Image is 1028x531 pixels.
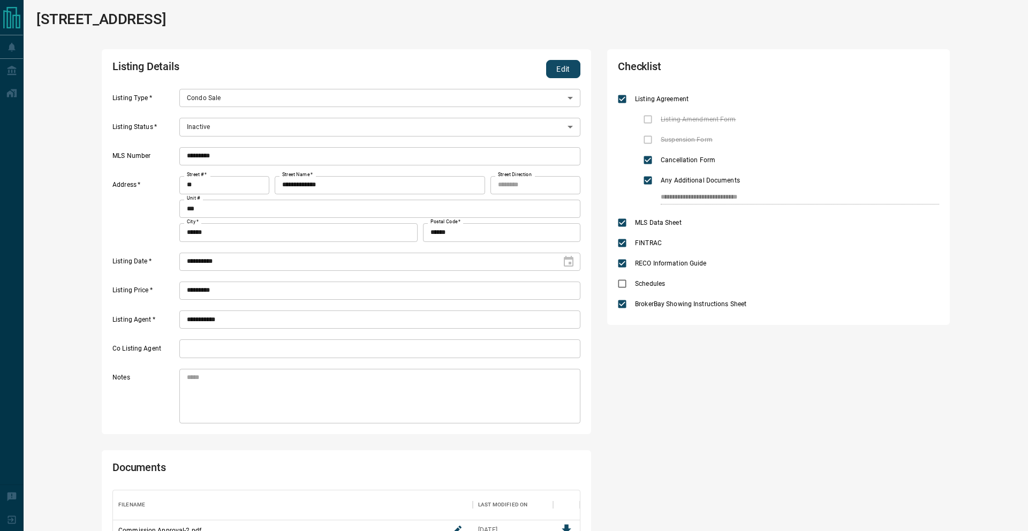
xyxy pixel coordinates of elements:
[187,218,199,225] label: City
[473,490,553,520] div: Last Modified On
[632,238,664,248] span: FINTRAC
[112,94,177,108] label: Listing Type
[179,89,580,107] div: Condo Sale
[112,373,177,423] label: Notes
[112,151,177,165] label: MLS Number
[658,135,715,145] span: Suspension Form
[632,279,668,289] span: Schedules
[112,257,177,271] label: Listing Date
[112,180,177,241] label: Address
[112,123,177,136] label: Listing Status
[118,490,145,520] div: Filename
[112,461,393,479] h2: Documents
[430,218,460,225] label: Postal Code
[179,118,580,136] div: Inactive
[112,344,177,358] label: Co Listing Agent
[632,218,684,227] span: MLS Data Sheet
[658,155,718,165] span: Cancellation Form
[632,299,749,309] span: BrokerBay Showing Instructions Sheet
[113,490,473,520] div: Filename
[36,11,166,28] h1: [STREET_ADDRESS]
[498,171,532,178] label: Street Direction
[478,490,527,520] div: Last Modified On
[187,171,207,178] label: Street #
[658,115,738,124] span: Listing Amendment Form
[282,171,313,178] label: Street Name
[187,195,200,202] label: Unit #
[661,191,917,204] input: checklist input
[112,286,177,300] label: Listing Price
[632,259,709,268] span: RECO Information Guide
[112,60,393,78] h2: Listing Details
[632,94,691,104] span: Listing Agreement
[546,60,580,78] button: Edit
[658,176,743,185] span: Any Additional Documents
[112,315,177,329] label: Listing Agent
[618,60,811,78] h2: Checklist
